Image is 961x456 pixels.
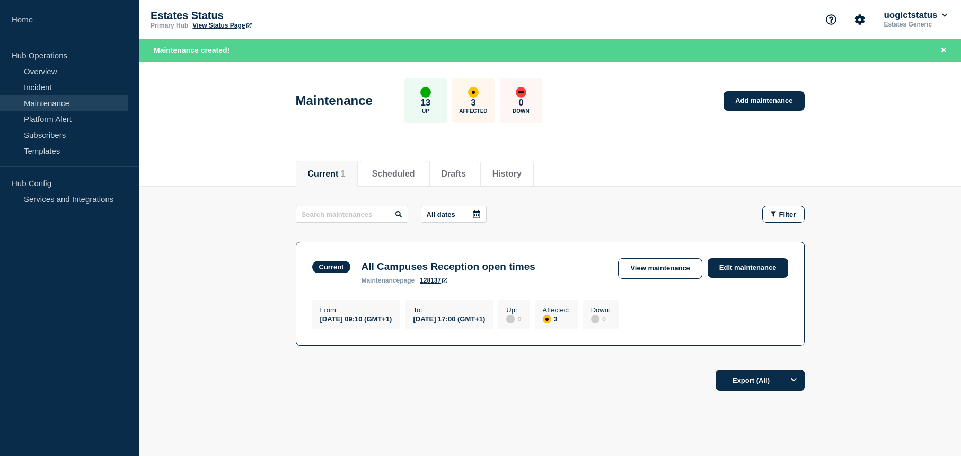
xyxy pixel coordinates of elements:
div: 0 [506,314,521,323]
span: 1 [341,169,346,178]
button: Export (All) [716,370,805,391]
p: Primary Hub [151,22,188,29]
h3: All Campuses Reception open times [361,261,535,273]
div: [DATE] 09:10 (GMT+1) [320,314,392,323]
input: Search maintenances [296,206,408,223]
button: uogictstatus [881,10,949,21]
p: Affected : [543,306,570,314]
p: 0 [518,98,523,108]
p: Up : [506,306,521,314]
button: Filter [762,206,805,223]
p: All dates [427,211,455,218]
p: To : [413,306,485,314]
div: 0 [591,314,611,323]
div: Current [319,263,344,271]
a: 128137 [420,277,447,284]
button: Drafts [442,169,466,179]
button: Current 1 [308,169,346,179]
span: Maintenance created! [154,46,230,55]
p: Estates Status [151,10,363,22]
button: Scheduled [372,169,415,179]
p: 3 [471,98,475,108]
div: down [516,87,526,98]
p: Affected [459,108,487,114]
div: disabled [506,315,515,323]
span: Filter [779,211,796,218]
div: disabled [591,315,599,323]
div: 3 [543,314,570,323]
button: Support [820,8,842,31]
div: up [420,87,431,98]
button: History [492,169,522,179]
p: page [361,277,415,284]
a: Add maintenance [724,91,804,111]
a: View Status Page [192,22,251,29]
p: Down : [591,306,611,314]
a: View maintenance [618,258,702,279]
div: affected [543,315,551,323]
button: Account settings [849,8,871,31]
span: maintenance [361,277,400,284]
p: From : [320,306,392,314]
p: Estates Generic [881,21,949,28]
button: Close banner [937,45,950,57]
p: Down [513,108,530,114]
h1: Maintenance [296,93,373,108]
p: 13 [420,98,430,108]
div: [DATE] 17:00 (GMT+1) [413,314,485,323]
button: Options [783,370,805,391]
a: Edit maintenance [708,258,788,278]
div: affected [468,87,479,98]
p: Up [422,108,429,114]
button: All dates [421,206,487,223]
